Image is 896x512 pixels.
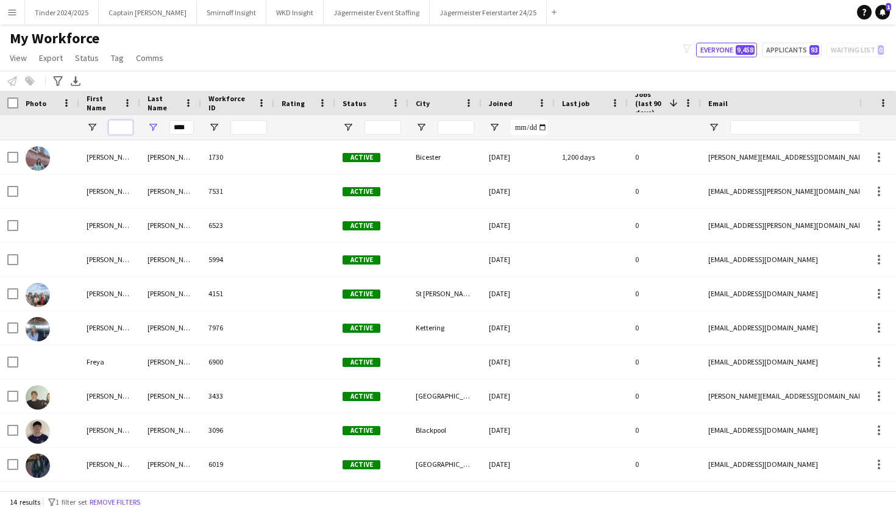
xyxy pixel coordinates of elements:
[511,120,547,135] input: Joined Filter Input
[343,358,380,367] span: Active
[26,385,50,410] img: James Simpson
[201,140,274,174] div: 1730
[197,1,266,24] button: Smirnoff Insight
[140,277,201,310] div: [PERSON_NAME]
[482,447,555,481] div: [DATE]
[26,453,50,478] img: Leah Simpson
[482,345,555,379] div: [DATE]
[482,413,555,447] div: [DATE]
[106,50,129,66] a: Tag
[416,122,427,133] button: Open Filter Menu
[438,120,474,135] input: City Filter Input
[208,94,252,112] span: Workforce ID
[635,90,664,117] span: Jobs (last 90 days)
[628,345,701,379] div: 0
[408,311,482,344] div: Kettering
[343,255,380,265] span: Active
[140,413,201,447] div: [PERSON_NAME]
[482,277,555,310] div: [DATE]
[408,277,482,310] div: St [PERSON_NAME]
[628,208,701,242] div: 0
[201,413,274,447] div: 3096
[343,153,380,162] span: Active
[628,447,701,481] div: 0
[762,43,822,57] button: Applicants93
[10,29,99,48] span: My Workforce
[555,140,628,174] div: 1,200 days
[489,99,513,108] span: Joined
[628,243,701,276] div: 0
[26,317,50,341] img: Emma Simpson
[201,243,274,276] div: 5994
[108,120,133,135] input: First Name Filter Input
[26,283,50,307] img: Ellie Simpson
[75,52,99,63] span: Status
[79,174,140,208] div: [PERSON_NAME]
[482,311,555,344] div: [DATE]
[230,120,267,135] input: Workforce ID Filter Input
[343,290,380,299] span: Active
[55,497,87,507] span: 1 filter set
[140,243,201,276] div: [PERSON_NAME]
[343,460,380,469] span: Active
[201,345,274,379] div: 6900
[809,45,819,55] span: 93
[489,122,500,133] button: Open Filter Menu
[79,447,140,481] div: [PERSON_NAME]
[201,174,274,208] div: 7531
[696,43,757,57] button: Everyone9,458
[68,74,83,88] app-action-btn: Export XLSX
[79,140,140,174] div: [PERSON_NAME]
[201,379,274,413] div: 3433
[482,174,555,208] div: [DATE]
[87,496,143,509] button: Remove filters
[99,1,197,24] button: Captain [PERSON_NAME]
[628,379,701,413] div: 0
[79,277,140,310] div: [PERSON_NAME]
[5,50,32,66] a: View
[628,277,701,310] div: 0
[343,187,380,196] span: Active
[708,99,728,108] span: Email
[408,140,482,174] div: Bicester
[87,94,118,112] span: First Name
[482,243,555,276] div: [DATE]
[34,50,68,66] a: Export
[79,345,140,379] div: Freya
[628,311,701,344] div: 0
[408,447,482,481] div: [GEOGRAPHIC_DATA]
[208,122,219,133] button: Open Filter Menu
[140,447,201,481] div: [PERSON_NAME]
[343,426,380,435] span: Active
[136,52,163,63] span: Comms
[201,447,274,481] div: 6019
[140,345,201,379] div: [PERSON_NAME]
[26,419,50,444] img: Joe Simpson
[562,99,589,108] span: Last job
[25,1,99,24] button: Tinder 2024/2025
[79,243,140,276] div: [PERSON_NAME]
[708,122,719,133] button: Open Filter Menu
[148,122,158,133] button: Open Filter Menu
[343,324,380,333] span: Active
[10,52,27,63] span: View
[79,208,140,242] div: [PERSON_NAME]
[482,379,555,413] div: [DATE]
[482,208,555,242] div: [DATE]
[70,50,104,66] a: Status
[201,311,274,344] div: 7976
[26,99,46,108] span: Photo
[886,3,891,11] span: 1
[111,52,124,63] span: Tag
[26,146,50,171] img: Annie Simpson
[140,311,201,344] div: [PERSON_NAME]
[343,122,354,133] button: Open Filter Menu
[140,208,201,242] div: [PERSON_NAME]
[79,379,140,413] div: [PERSON_NAME]
[79,413,140,447] div: [PERSON_NAME]
[140,379,201,413] div: [PERSON_NAME]
[140,140,201,174] div: [PERSON_NAME]
[364,120,401,135] input: Status Filter Input
[79,311,140,344] div: [PERSON_NAME]
[131,50,168,66] a: Comms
